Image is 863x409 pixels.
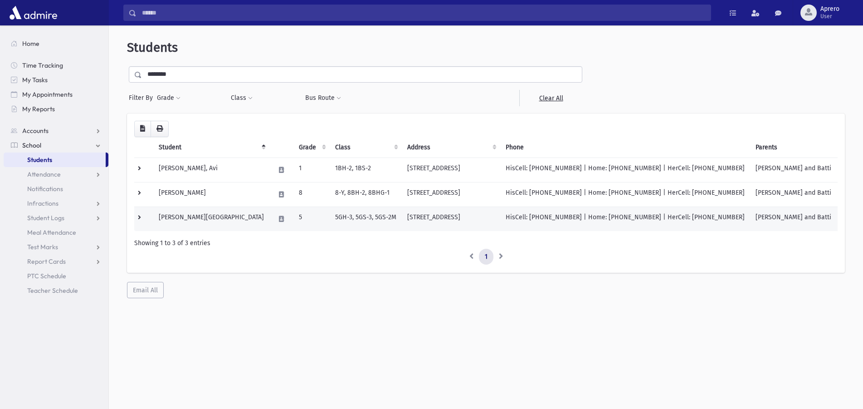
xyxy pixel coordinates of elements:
a: School [4,138,108,153]
span: Aprero [820,5,839,13]
a: Accounts [4,123,108,138]
a: Teacher Schedule [4,283,108,298]
td: [PERSON_NAME] and Batti [750,207,838,231]
span: Students [27,156,52,164]
td: [PERSON_NAME] and Batti [750,182,838,207]
span: Infractions [27,199,59,207]
td: 8-Y, 8BH-2, 8BHG-1 [330,182,402,207]
a: Test Marks [4,240,108,254]
span: Accounts [22,127,49,135]
td: 5 [293,207,330,231]
button: Print [151,121,169,137]
a: Clear All [519,90,582,106]
th: Student: activate to sort column descending [153,137,269,158]
span: PTC Schedule [27,272,66,280]
button: CSV [134,121,151,137]
td: 1BH-2, 1BS-2 [330,158,402,182]
th: Class: activate to sort column ascending [330,137,402,158]
td: [STREET_ADDRESS] [402,158,500,182]
td: [PERSON_NAME] and Batti [750,158,838,182]
span: Teacher Schedule [27,286,78,295]
td: [PERSON_NAME][GEOGRAPHIC_DATA] [153,207,269,231]
span: Test Marks [27,243,58,251]
span: Notifications [27,185,63,193]
td: 8 [293,182,330,207]
span: Student Logs [27,214,64,222]
a: My Reports [4,102,108,116]
span: User [820,13,839,20]
th: Address: activate to sort column ascending [402,137,500,158]
span: My Reports [22,105,55,113]
span: Home [22,39,39,48]
img: AdmirePro [7,4,59,22]
th: Phone [500,137,750,158]
button: Email All [127,282,164,298]
th: Parents [750,137,838,158]
td: 1 [293,158,330,182]
span: Filter By [129,93,156,103]
td: [PERSON_NAME], Avi [153,158,269,182]
td: HisCell: [PHONE_NUMBER] | Home: [PHONE_NUMBER] | HerCell: [PHONE_NUMBER] [500,182,750,207]
button: Bus Route [305,90,341,106]
td: HisCell: [PHONE_NUMBER] | Home: [PHONE_NUMBER] | HerCell: [PHONE_NUMBER] [500,207,750,231]
span: School [22,141,41,149]
input: Search [137,5,711,21]
span: Attendance [27,170,61,178]
a: PTC Schedule [4,269,108,283]
a: Time Tracking [4,58,108,73]
span: Students [127,40,178,55]
a: My Appointments [4,87,108,102]
span: My Tasks [22,76,48,84]
span: Report Cards [27,257,66,266]
a: My Tasks [4,73,108,87]
button: Class [230,90,253,106]
td: [STREET_ADDRESS] [402,182,500,207]
span: Meal Attendance [27,228,76,237]
div: Showing 1 to 3 of 3 entries [134,238,838,248]
a: Report Cards [4,254,108,269]
a: Attendance [4,167,108,182]
a: Notifications [4,182,108,196]
a: Home [4,36,108,51]
a: Infractions [4,196,108,211]
span: My Appointments [22,90,73,99]
a: Students [4,153,106,167]
a: 1 [479,249,493,265]
td: [STREET_ADDRESS] [402,207,500,231]
td: [PERSON_NAME] [153,182,269,207]
th: Grade: activate to sort column ascending [293,137,330,158]
button: Grade [156,90,181,106]
td: HisCell: [PHONE_NUMBER] | Home: [PHONE_NUMBER] | HerCell: [PHONE_NUMBER] [500,158,750,182]
td: 5GH-3, 5GS-3, 5GS-2M [330,207,402,231]
span: Time Tracking [22,61,63,69]
a: Meal Attendance [4,225,108,240]
a: Student Logs [4,211,108,225]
